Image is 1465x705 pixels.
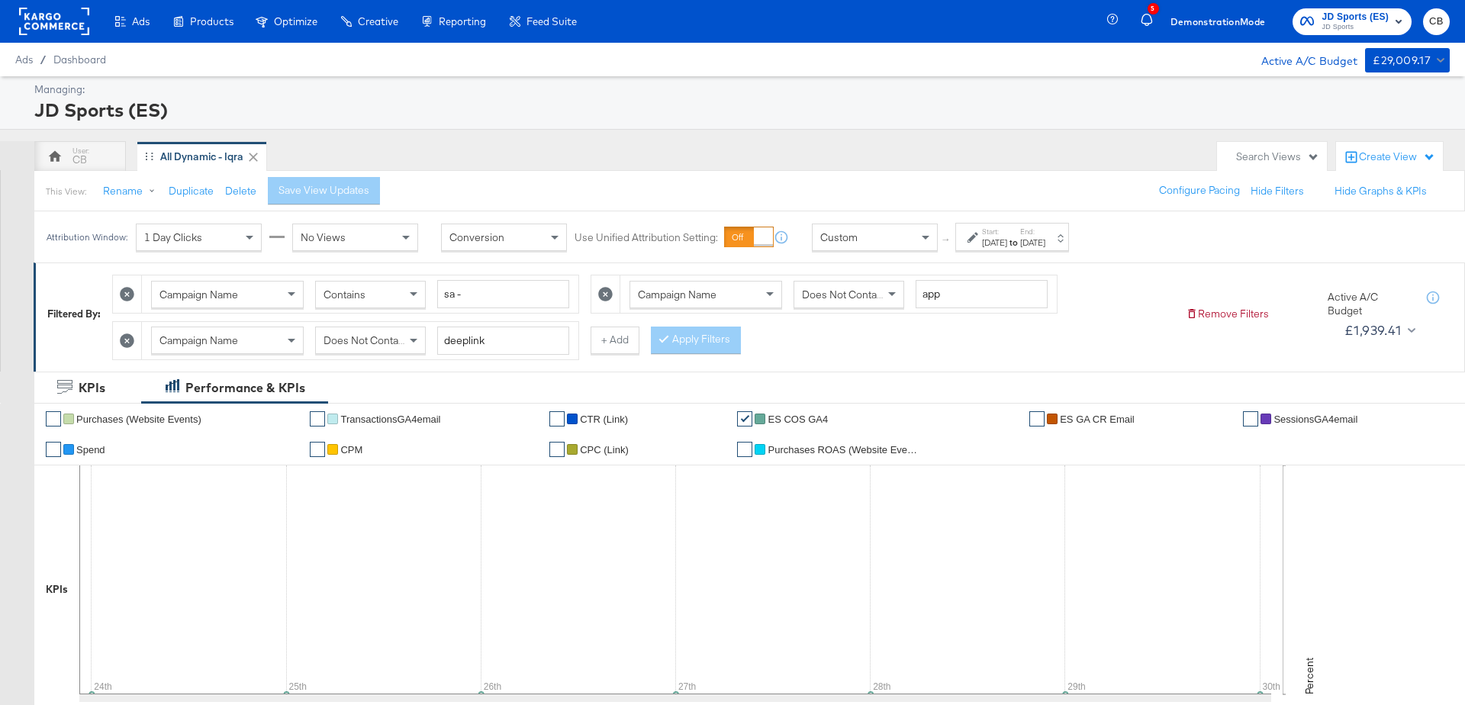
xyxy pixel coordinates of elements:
span: SessionsGA4email [1273,414,1357,425]
div: This View: [46,185,86,198]
a: ✔ [310,411,325,427]
div: JD Sports (ES) [34,97,1446,123]
span: ↑ [939,237,954,243]
input: Enter a search term [437,327,569,355]
div: [DATE] [982,237,1007,249]
div: 5 [1148,3,1159,14]
div: CB [72,153,87,167]
span: Creative [358,15,398,27]
label: End: [1020,227,1045,237]
span: Optimize [274,15,317,27]
div: Attribution Window: [46,232,128,243]
text: Percent [1302,658,1316,694]
button: + Add [591,327,639,354]
span: CTR (Link) [580,414,628,425]
span: Custom [820,230,858,244]
button: Hide Filters [1251,184,1304,198]
span: Demonstration Mode [1170,14,1266,30]
span: ES GA CR email [1060,414,1135,425]
span: Does Not Contain [802,288,885,301]
a: ✔ [310,442,325,457]
a: ✔ [1029,411,1045,427]
div: Active A/C Budget [1245,48,1357,71]
div: Active A/C Budget [1328,290,1412,318]
div: Drag to reorder tab [145,152,153,160]
input: Enter a search term [437,280,569,308]
span: Conversion [449,230,504,244]
a: ✔ [737,442,752,457]
button: 5 [1138,7,1164,37]
div: Performance & KPIs [185,379,305,397]
button: £29,009.17 [1365,48,1450,72]
span: JD Sports [1322,21,1389,34]
div: £1,939.41 [1344,319,1402,342]
div: KPIs [79,379,105,397]
span: Spend [76,444,105,456]
span: Contains [324,288,365,301]
span: Campaign Name [159,333,238,347]
a: ✔ [549,442,565,457]
label: Start: [982,227,1007,237]
span: CPC (Link) [580,444,629,456]
span: Campaign Name [638,288,716,301]
label: Use Unified Attribution Setting: [575,230,718,245]
span: / [33,53,53,66]
span: CB [1429,13,1444,31]
input: Enter a search term [916,280,1048,308]
a: ✔ [46,411,61,427]
button: £1,939.41 [1338,318,1418,343]
strong: to [1007,237,1020,248]
a: ✔ [46,442,61,457]
span: Feed Suite [526,15,577,27]
a: Dashboard [53,53,106,66]
a: ✔ [737,411,752,427]
span: TransactionsGA4email [340,414,440,425]
div: Search Views [1236,150,1319,164]
span: CPM [340,444,362,456]
span: JD Sports (ES) [1322,9,1389,25]
div: £29,009.17 [1373,51,1431,70]
span: Reporting [439,15,486,27]
div: Filtered By: [47,307,101,321]
div: KPIs [46,582,68,597]
span: 1 Day Clicks [144,230,202,244]
div: Create View [1359,150,1435,165]
span: Purchases ROAS (Website Events) [768,444,920,456]
span: Campaign Name [159,288,238,301]
span: Ads [15,53,33,66]
span: Products [190,15,233,27]
button: DemonstrationMode [1164,14,1272,30]
div: [DATE] [1020,237,1045,249]
button: JD Sports (ES)JD Sports [1293,8,1412,35]
button: Delete [225,184,256,198]
a: ✔ [1243,411,1258,427]
button: Configure Pacing [1148,177,1251,204]
button: Duplicate [169,184,214,198]
a: ✔ [549,411,565,427]
span: Does Not Contain [324,333,407,347]
span: ES COS GA4 [768,414,828,425]
button: Rename [92,178,172,205]
button: CB [1423,8,1450,35]
button: Hide Graphs & KPIs [1335,184,1427,198]
span: No Views [301,230,346,244]
span: Purchases (Website Events) [76,414,201,425]
span: Ads [132,15,150,27]
div: Managing: [34,82,1446,97]
div: All Dynamic - Iqra [160,150,243,164]
button: Remove Filters [1186,307,1269,321]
